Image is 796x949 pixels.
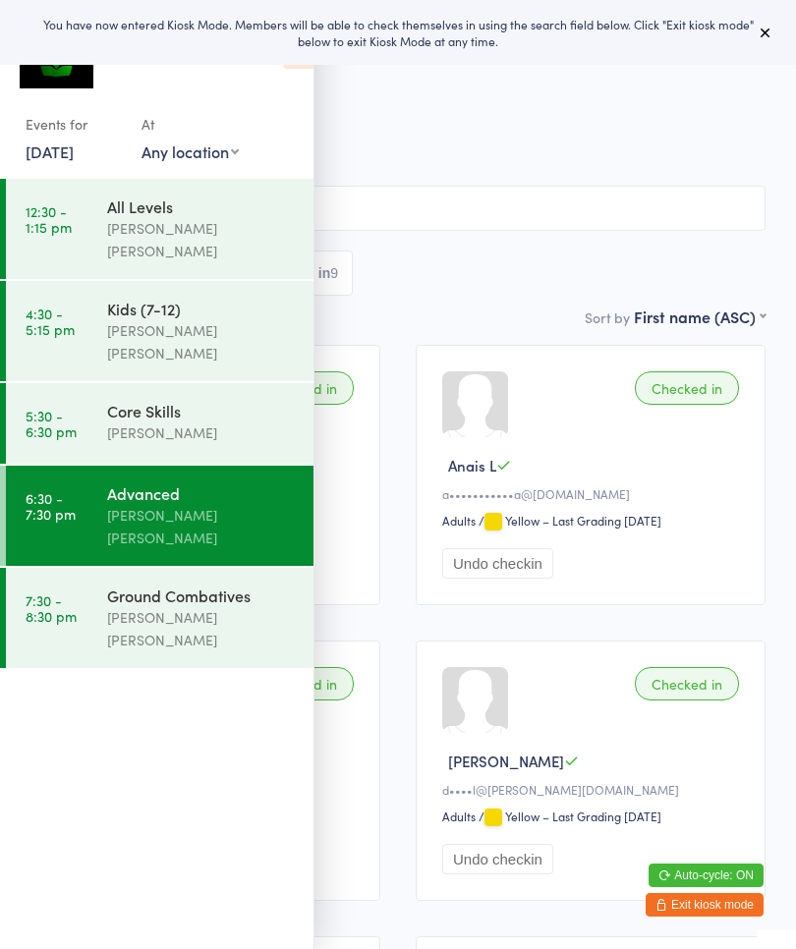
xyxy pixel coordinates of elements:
[31,16,765,49] div: You have now entered Kiosk Mode. Members will be able to check themselves in using the search fie...
[26,108,122,140] div: Events for
[30,111,735,131] span: [PERSON_NAME] [PERSON_NAME]
[6,466,313,566] a: 6:30 -7:30 pmAdvanced[PERSON_NAME] [PERSON_NAME]
[107,298,297,319] div: Kids (7-12)
[26,203,72,235] time: 12:30 - 1:15 pm
[107,421,297,444] div: [PERSON_NAME]
[6,179,313,279] a: 12:30 -1:15 pmAll Levels[PERSON_NAME] [PERSON_NAME]
[30,91,735,111] span: [DATE] 6:30pm
[107,217,297,262] div: [PERSON_NAME] [PERSON_NAME]
[26,408,77,439] time: 5:30 - 6:30 pm
[30,131,735,150] span: [GEOGRAPHIC_DATA]
[6,281,313,381] a: 4:30 -5:15 pmKids (7-12)[PERSON_NAME] [PERSON_NAME]
[107,585,297,606] div: Ground Combatives
[107,504,297,549] div: [PERSON_NAME] [PERSON_NAME]
[442,844,553,874] button: Undo checkin
[107,195,297,217] div: All Levels
[6,383,313,464] a: 5:30 -6:30 pmCore Skills[PERSON_NAME]
[330,265,338,281] div: 9
[30,150,766,170] span: Adults
[442,808,476,824] div: Adults
[448,751,564,771] span: [PERSON_NAME]
[26,592,77,624] time: 7:30 - 8:30 pm
[649,864,764,887] button: Auto-cycle: ON
[442,781,745,798] div: d••••l@[PERSON_NAME][DOMAIN_NAME]
[30,186,766,231] input: Search
[448,455,496,475] span: Anais L
[646,893,764,917] button: Exit kiosk mode
[26,490,76,522] time: 6:30 - 7:30 pm
[634,306,766,327] div: First name (ASC)
[442,485,745,502] div: a•••••••••••a@[DOMAIN_NAME]
[142,108,239,140] div: At
[585,307,630,327] label: Sort by
[6,568,313,668] a: 7:30 -8:30 pmGround Combatives[PERSON_NAME] [PERSON_NAME]
[30,49,766,82] h2: Advanced Check-in
[442,512,476,529] div: Adults
[107,482,297,504] div: Advanced
[107,606,297,651] div: [PERSON_NAME] [PERSON_NAME]
[442,548,553,579] button: Undo checkin
[142,140,239,162] div: Any location
[479,512,661,529] span: / Yellow – Last Grading [DATE]
[26,140,74,162] a: [DATE]
[635,371,739,405] div: Checked in
[107,319,297,364] div: [PERSON_NAME] [PERSON_NAME]
[479,808,661,824] span: / Yellow – Last Grading [DATE]
[26,306,75,337] time: 4:30 - 5:15 pm
[107,400,297,421] div: Core Skills
[635,667,739,700] div: Checked in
